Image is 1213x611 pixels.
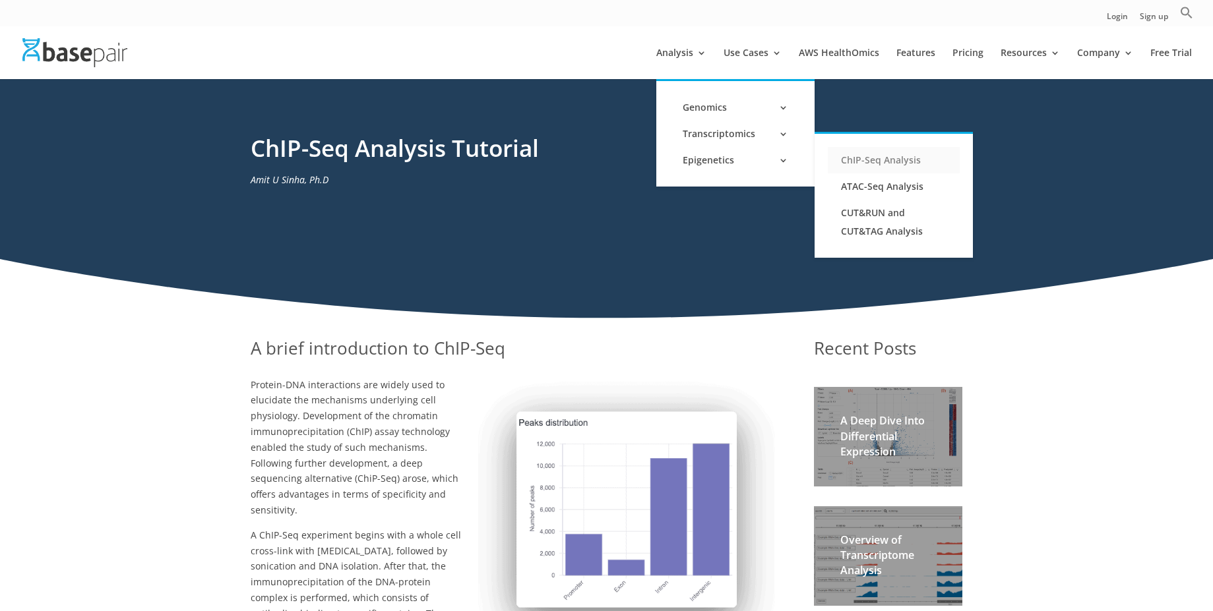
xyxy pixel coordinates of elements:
[1077,48,1133,79] a: Company
[669,147,801,173] a: Epigenetics
[814,336,962,368] h1: Recent Posts
[1150,48,1192,79] a: Free Trial
[251,336,505,360] span: A brief introduction to ChIP-Seq
[1140,13,1168,26] a: Sign up
[799,48,879,79] a: AWS HealthOmics
[22,38,127,67] img: Basepair
[1001,48,1060,79] a: Resources
[960,516,1197,595] iframe: Drift Widget Chat Controller
[669,94,801,121] a: Genomics
[724,48,782,79] a: Use Cases
[251,173,328,186] em: Amit U Sinha, Ph.D
[251,378,458,516] span: Protein-DNA interactions are widely used to elucidate the mechanisms underlying cell physiology. ...
[251,132,963,172] h1: ChIP-Seq Analysis Tutorial
[1180,6,1193,26] a: Search Icon Link
[840,413,936,466] h2: A Deep Dive Into Differential Expression
[1107,13,1128,26] a: Login
[952,48,983,79] a: Pricing
[840,533,936,585] h2: Overview of Transcriptome Analysis
[656,48,706,79] a: Analysis
[669,121,801,147] a: Transcriptomics
[1180,6,1193,19] svg: Search
[828,173,960,200] a: ATAC-Seq Analysis
[828,200,960,245] a: CUT&RUN and CUT&TAG Analysis
[828,147,960,173] a: ChIP-Seq Analysis
[896,48,935,79] a: Features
